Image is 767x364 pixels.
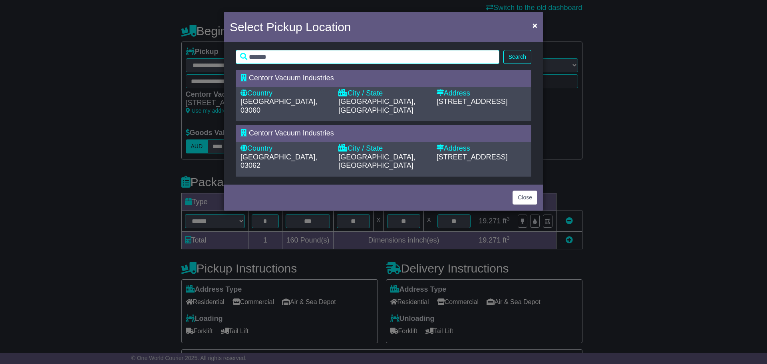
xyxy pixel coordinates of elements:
[437,153,508,161] span: [STREET_ADDRESS]
[338,144,428,153] div: City / State
[437,97,508,105] span: [STREET_ADDRESS]
[249,74,334,82] span: Centorr Vacuum Industries
[529,17,541,34] button: Close
[240,89,330,98] div: Country
[437,144,527,153] div: Address
[240,97,317,114] span: [GEOGRAPHIC_DATA], 03060
[240,144,330,153] div: Country
[230,18,351,36] h4: Select Pickup Location
[513,191,537,205] button: Close
[503,50,531,64] button: Search
[533,21,537,30] span: ×
[338,89,428,98] div: City / State
[437,89,527,98] div: Address
[338,153,415,170] span: [GEOGRAPHIC_DATA], [GEOGRAPHIC_DATA]
[249,129,334,137] span: Centorr Vacuum Industries
[240,153,317,170] span: [GEOGRAPHIC_DATA], 03062
[338,97,415,114] span: [GEOGRAPHIC_DATA], [GEOGRAPHIC_DATA]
